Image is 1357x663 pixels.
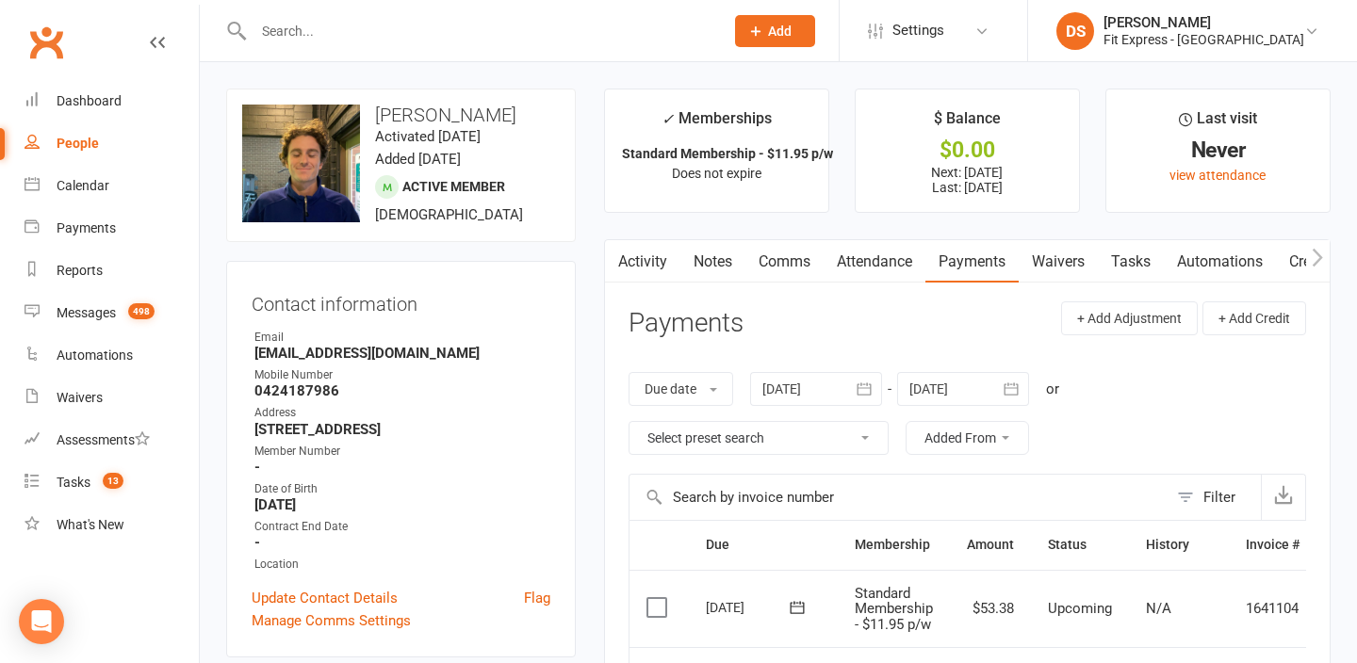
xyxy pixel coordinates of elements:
time: Activated [DATE] [375,128,481,145]
a: Update Contact Details [252,587,398,609]
strong: - [254,534,550,551]
a: People [25,122,199,165]
div: Dashboard [57,93,122,108]
div: Calendar [57,178,109,193]
span: Settings [892,9,944,52]
a: Messages 498 [25,292,199,334]
a: Flag [524,587,550,609]
th: Amount [950,521,1031,569]
a: Calendar [25,165,199,207]
strong: [DATE] [254,496,550,513]
img: image1724147839.png [242,105,360,222]
div: or [1046,378,1059,400]
button: Added From [906,421,1029,455]
i: ✓ [662,110,674,128]
a: What's New [25,504,199,546]
strong: [EMAIL_ADDRESS][DOMAIN_NAME] [254,345,550,362]
input: Search by invoice number [629,475,1168,520]
a: Comms [745,240,824,283]
span: 13 [103,473,123,489]
span: 498 [128,303,155,319]
div: [PERSON_NAME] [1104,14,1304,31]
span: [DEMOGRAPHIC_DATA] [375,206,523,223]
td: 1641104 [1229,570,1316,648]
th: Status [1031,521,1129,569]
div: Last visit [1179,106,1257,140]
a: Assessments [25,419,199,461]
td: $53.38 [950,570,1031,648]
div: Reports [57,263,103,278]
a: Payments [925,240,1019,283]
span: Standard Membership - $11.95 p/w [855,585,933,633]
th: Due [689,521,838,569]
div: Date of Birth [254,480,550,498]
input: Search... [248,18,711,44]
th: Membership [838,521,950,569]
div: Address [254,404,550,422]
div: Automations [57,348,133,363]
div: DS [1056,12,1094,50]
div: $ Balance [934,106,1001,140]
a: Reports [25,250,199,292]
a: Payments [25,207,199,250]
time: Added [DATE] [375,151,461,168]
div: Waivers [57,390,103,405]
strong: 0424187986 [254,382,550,399]
h3: [PERSON_NAME] [242,105,560,125]
div: Contract End Date [254,518,550,536]
button: Filter [1168,475,1261,520]
div: Payments [57,220,116,235]
div: Open Intercom Messenger [19,599,64,644]
div: People [57,136,99,151]
a: Tasks 13 [25,461,199,504]
a: Dashboard [25,80,199,122]
div: Assessments [57,432,150,447]
div: $0.00 [873,140,1062,160]
div: Memberships [662,106,772,141]
div: Messages [57,305,116,320]
div: Member Number [254,443,550,461]
a: Automations [1164,240,1276,283]
a: Tasks [1098,240,1164,283]
span: Upcoming [1048,600,1112,617]
p: Next: [DATE] Last: [DATE] [873,165,1062,195]
a: Automations [25,334,199,377]
th: History [1129,521,1229,569]
strong: - [254,459,550,476]
a: Activity [605,240,680,283]
div: [DATE] [706,592,793,622]
button: Due date [629,372,733,406]
div: Tasks [57,475,90,490]
span: N/A [1146,600,1171,617]
h3: Contact information [252,286,550,315]
a: Clubworx [23,19,70,66]
div: Fit Express - [GEOGRAPHIC_DATA] [1104,31,1304,48]
div: Filter [1203,486,1235,509]
th: Invoice # [1229,521,1316,569]
a: Waivers [1019,240,1098,283]
a: Manage Comms Settings [252,609,411,632]
h3: Payments [629,309,744,338]
span: Active member [402,179,505,194]
div: Mobile Number [254,366,550,384]
a: view attendance [1169,168,1266,183]
div: What's New [57,517,124,532]
a: Attendance [824,240,925,283]
strong: [STREET_ADDRESS] [254,421,550,438]
div: Location [254,556,550,574]
span: Does not expire [672,166,761,181]
a: Notes [680,240,745,283]
div: Email [254,329,550,347]
a: Waivers [25,377,199,419]
button: Add [735,15,815,47]
div: Never [1123,140,1313,160]
button: + Add Adjustment [1061,301,1198,335]
button: + Add Credit [1202,301,1306,335]
span: Add [768,24,792,39]
strong: Standard Membership - $11.95 p/w [622,146,833,161]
